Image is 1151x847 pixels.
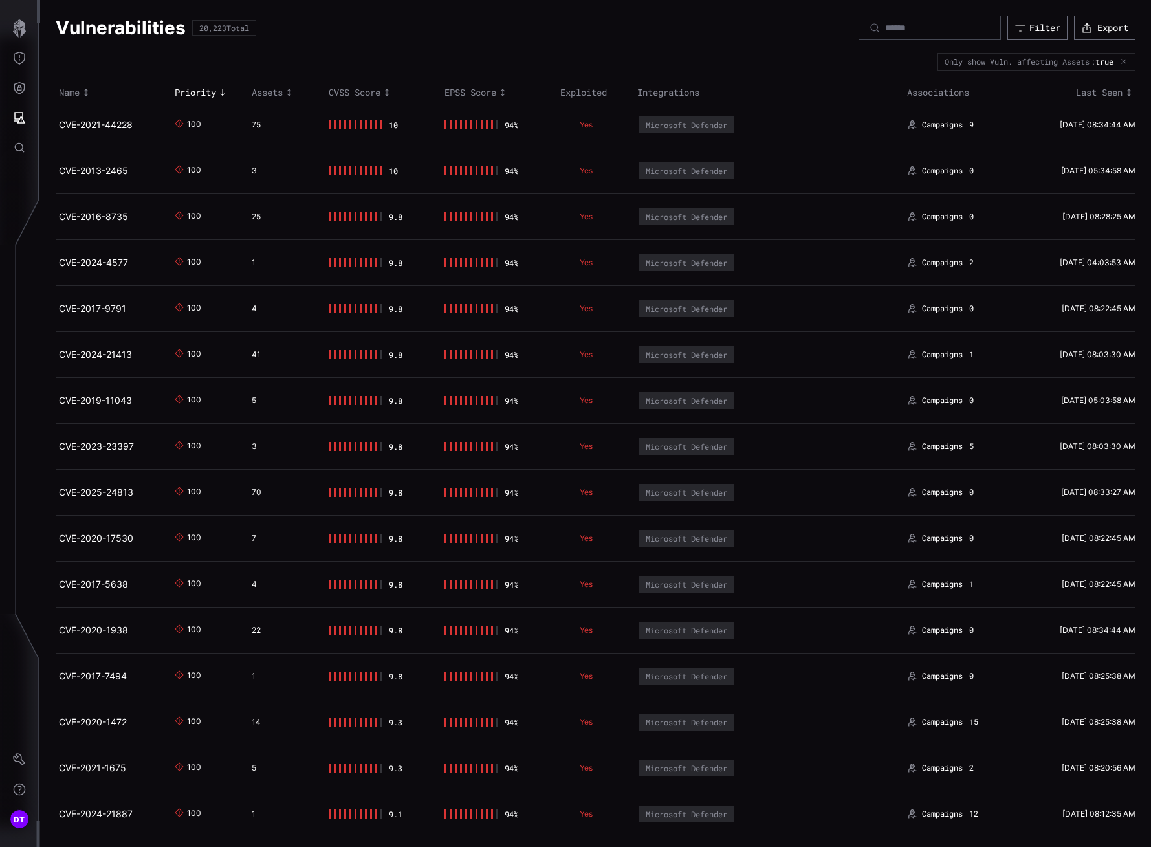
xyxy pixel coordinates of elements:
[505,580,519,589] div: 94 %
[646,120,727,129] div: Microsoft Defender
[646,580,727,589] div: Microsoft Defender
[969,763,974,773] span: 2
[187,487,197,498] div: 100
[389,488,403,497] div: 9.8
[252,671,312,681] div: 1
[56,16,186,39] h1: Vulnerabilities
[187,624,197,636] div: 100
[580,579,621,589] p: Yes
[59,533,133,544] a: CVE-2020-17530
[389,350,403,359] div: 9.8
[1023,87,1135,98] div: Toggle sort direction
[1060,349,1135,359] time: [DATE] 08:03:30 AM
[1091,57,1118,66] div: :
[505,396,519,405] div: 94 %
[252,258,312,268] div: 1
[580,212,621,222] p: Yes
[634,83,904,102] th: Integrations
[187,716,197,728] div: 100
[505,120,519,129] div: 94 %
[59,257,128,268] a: CVE-2024-4577
[922,487,963,498] span: Campaigns
[969,809,978,819] span: 12
[187,670,197,682] div: 100
[329,87,438,98] div: Toggle sort direction
[1060,120,1135,129] time: [DATE] 08:34:44 AM
[904,83,1020,102] th: Associations
[646,488,727,497] div: Microsoft Defender
[580,166,621,176] p: Yes
[969,717,978,727] span: 15
[187,211,197,223] div: 100
[505,626,519,635] div: 94 %
[580,258,621,268] p: Yes
[922,258,963,268] span: Campaigns
[580,763,621,773] p: Yes
[199,24,249,32] div: 20,223 Total
[969,120,974,130] span: 9
[59,441,134,452] a: CVE-2023-23397
[389,166,403,175] div: 10
[580,303,621,314] p: Yes
[969,579,974,589] span: 1
[389,718,403,727] div: 9.3
[1007,16,1068,40] button: Filter
[389,580,403,589] div: 9.8
[59,670,127,681] a: CVE-2017-7494
[505,764,519,773] div: 94 %
[580,441,621,452] p: Yes
[505,718,519,727] div: 94 %
[922,166,963,176] span: Campaigns
[505,258,519,267] div: 94 %
[59,762,126,773] a: CVE-2021-1675
[389,672,403,681] div: 9.8
[1061,166,1135,175] time: [DATE] 05:34:58 AM
[969,349,974,360] span: 1
[187,165,197,177] div: 100
[922,533,963,544] span: Campaigns
[580,671,621,681] p: Yes
[389,304,403,313] div: 9.8
[59,87,168,98] div: Toggle sort direction
[505,442,519,451] div: 94 %
[646,718,727,727] div: Microsoft Defender
[59,211,128,222] a: CVE-2016-8735
[252,533,312,544] div: 7
[969,487,974,498] span: 0
[59,395,132,406] a: CVE-2019-11043
[59,487,133,498] a: CVE-2025-24813
[505,350,519,359] div: 94 %
[389,764,403,773] div: 9.3
[389,809,403,819] div: 9.1
[646,764,727,773] div: Microsoft Defender
[252,579,312,589] div: 4
[14,813,25,826] span: DT
[389,120,403,129] div: 10
[187,349,197,360] div: 100
[922,303,963,314] span: Campaigns
[59,578,128,589] a: CVE-2017-5638
[389,258,403,267] div: 9.8
[252,625,312,635] div: 22
[969,258,974,268] span: 2
[389,626,403,635] div: 9.8
[922,349,963,360] span: Campaigns
[646,258,727,267] div: Microsoft Defender
[187,808,197,820] div: 100
[505,166,519,175] div: 94 %
[580,533,621,544] p: Yes
[252,441,312,452] div: 3
[505,488,519,497] div: 94 %
[505,672,519,681] div: 94 %
[252,349,312,360] div: 41
[1029,22,1060,34] div: Filter
[580,717,621,727] p: Yes
[389,442,403,451] div: 9.8
[922,671,963,681] span: Campaigns
[580,349,621,360] p: Yes
[59,303,126,314] a: CVE-2017-9791
[505,304,519,313] div: 94 %
[252,87,322,98] div: Toggle sort direction
[389,534,403,543] div: 9.8
[646,166,727,175] div: Microsoft Defender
